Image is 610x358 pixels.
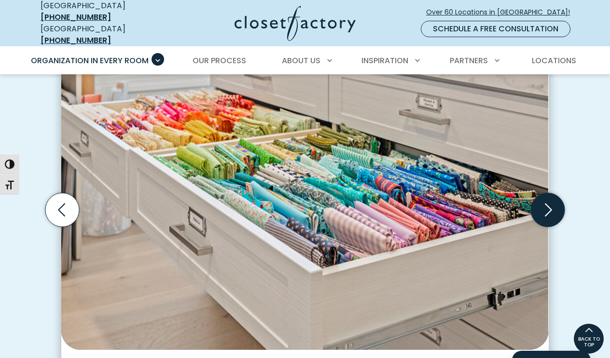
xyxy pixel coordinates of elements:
span: About Us [282,55,320,66]
span: Locations [532,55,576,66]
nav: Primary Menu [24,47,586,74]
span: Over 60 Locations in [GEOGRAPHIC_DATA]! [426,7,578,17]
a: Schedule a Free Consultation [421,21,570,37]
a: BACK TO TOP [573,323,604,354]
button: Next slide [527,189,568,231]
img: Fabric organization in craft room [61,53,549,350]
a: [PHONE_NUMBER] [41,12,111,23]
span: Inspiration [361,55,408,66]
a: Over 60 Locations in [GEOGRAPHIC_DATA]! [426,4,578,21]
span: Our Process [193,55,246,66]
span: Partners [450,55,488,66]
a: [PHONE_NUMBER] [41,35,111,46]
img: Closet Factory Logo [235,6,356,41]
span: Organization in Every Room [31,55,149,66]
button: Previous slide [42,189,83,231]
div: [GEOGRAPHIC_DATA] [41,23,159,46]
span: BACK TO TOP [574,336,604,348]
